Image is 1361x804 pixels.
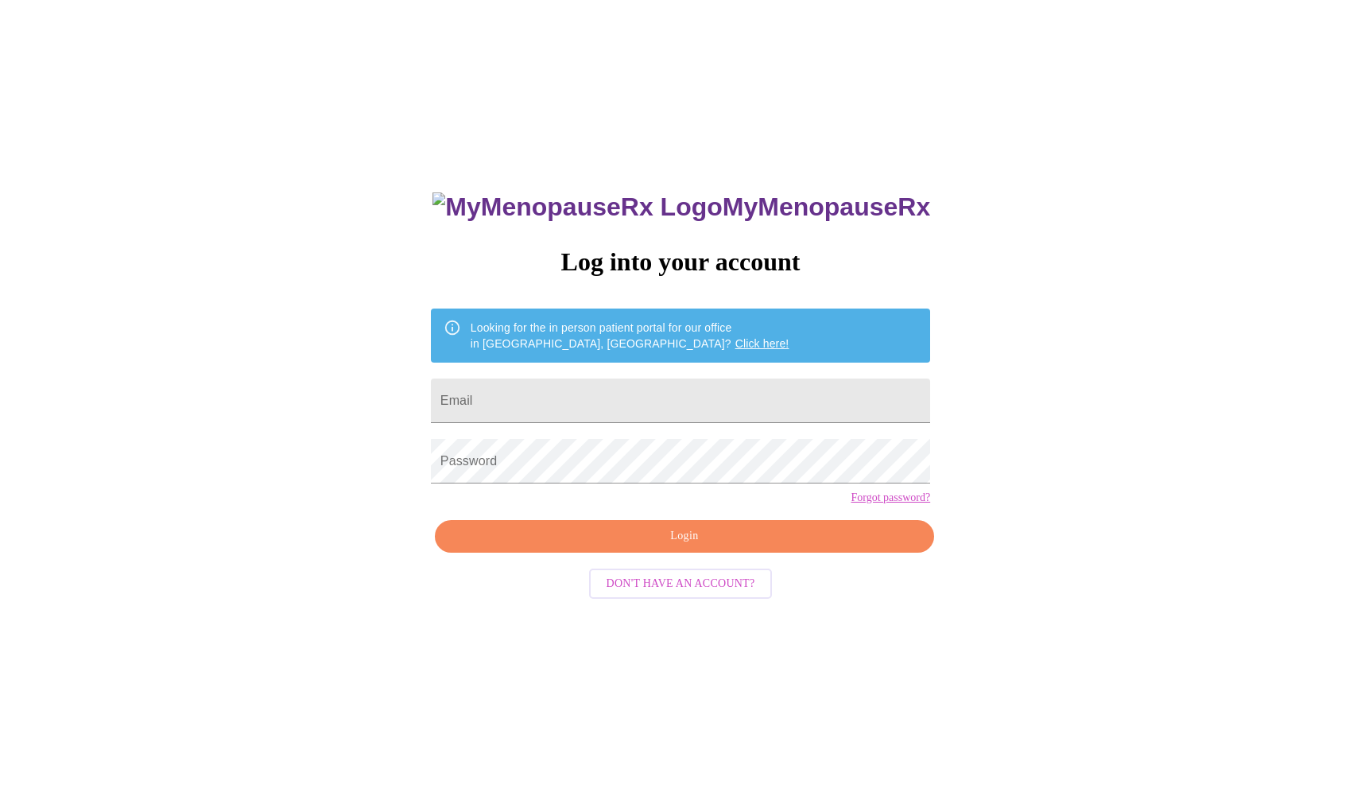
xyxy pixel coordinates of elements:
h3: MyMenopauseRx [432,192,930,222]
img: MyMenopauseRx Logo [432,192,722,222]
span: Login [453,526,916,546]
a: Click here! [735,337,789,350]
button: Don't have an account? [589,569,773,600]
a: Forgot password? [851,491,930,504]
div: Looking for the in person patient portal for our office in [GEOGRAPHIC_DATA], [GEOGRAPHIC_DATA]? [471,313,789,358]
a: Don't have an account? [585,576,777,589]
h3: Log into your account [431,247,930,277]
button: Login [435,520,934,553]
span: Don't have an account? [607,574,755,594]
